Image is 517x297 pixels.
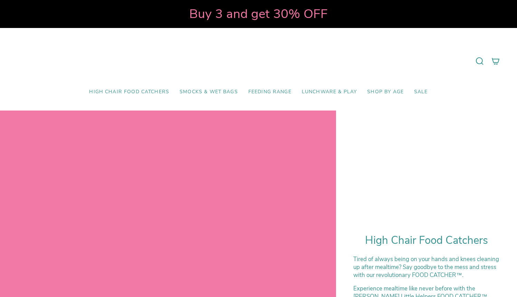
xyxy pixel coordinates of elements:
[189,5,328,22] strong: Buy 3 and get 30% OFF
[199,38,318,84] a: Mumma’s Little Helpers
[362,84,409,100] a: Shop by Age
[180,89,238,95] span: Smocks & Wet Bags
[248,89,291,95] span: Feeding Range
[84,84,174,100] a: High Chair Food Catchers
[174,84,243,100] a: Smocks & Wet Bags
[89,89,169,95] span: High Chair Food Catchers
[367,89,404,95] span: Shop by Age
[414,89,428,95] span: SALE
[409,84,433,100] a: SALE
[297,84,362,100] a: Lunchware & Play
[353,234,500,247] h1: High Chair Food Catchers
[302,89,357,95] span: Lunchware & Play
[353,255,500,279] p: Tired of always being on your hands and knees cleaning up after mealtime? Say goodbye to the mess...
[243,84,297,100] a: Feeding Range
